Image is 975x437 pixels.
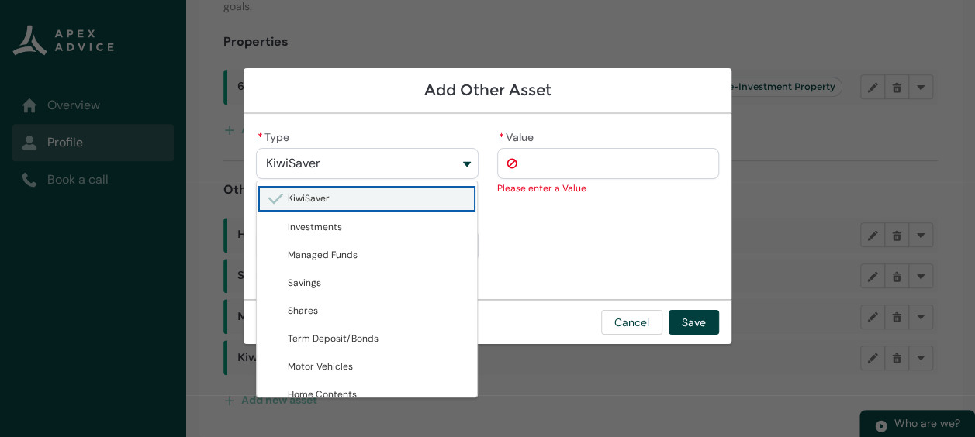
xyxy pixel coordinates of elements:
span: KiwiSaver [288,192,330,205]
button: Save [669,310,719,335]
button: Type [256,148,478,179]
label: Type [256,126,296,145]
div: Type [256,181,478,397]
button: Cancel [601,310,662,335]
label: Value [497,126,540,145]
abbr: required [499,130,504,144]
h1: Add Other Asset [256,81,719,100]
span: Managed Funds [288,249,358,261]
span: KiwiSaver [266,157,320,170]
abbr: required [258,130,263,144]
div: Please enter a Value [497,181,719,196]
span: Savings [288,277,321,289]
span: Investments [288,221,342,233]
